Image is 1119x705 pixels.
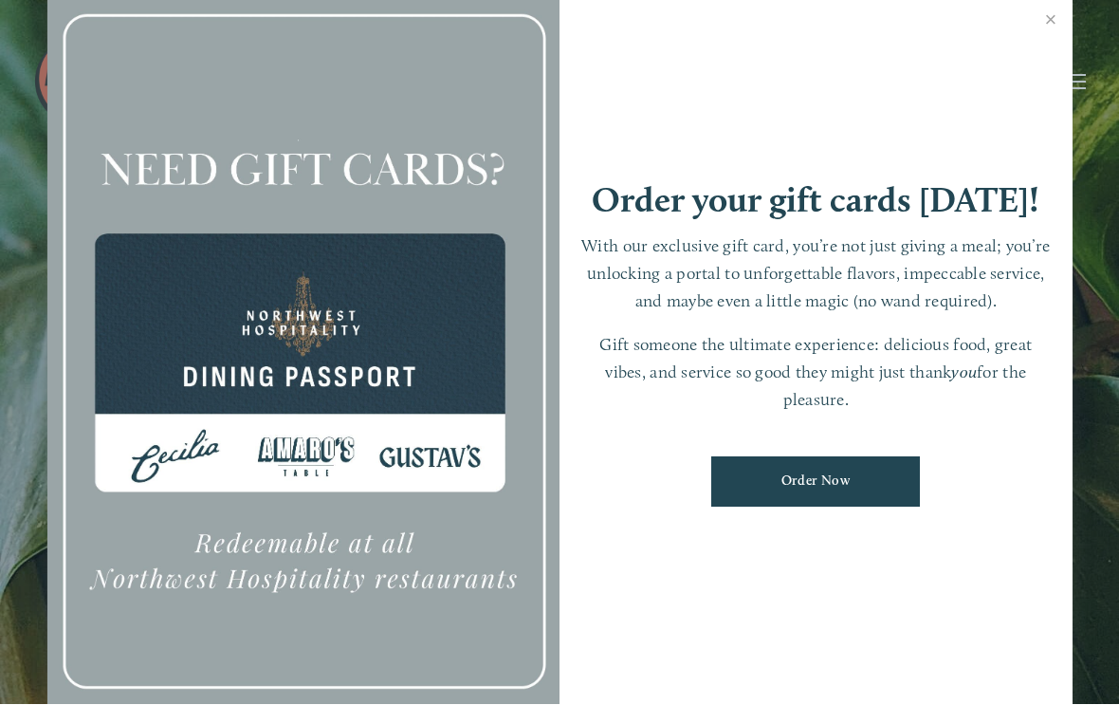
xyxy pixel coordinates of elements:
[592,183,1039,218] h1: Order your gift cards [DATE]!
[951,362,977,382] em: you
[578,332,1054,414] p: Gift someone the ultimate experience: delicious food, great vibes, and service so good they might...
[711,457,920,508] a: Order Now
[578,233,1054,315] p: With our exclusive gift card, you’re not just giving a meal; you’re unlocking a portal to unforge...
